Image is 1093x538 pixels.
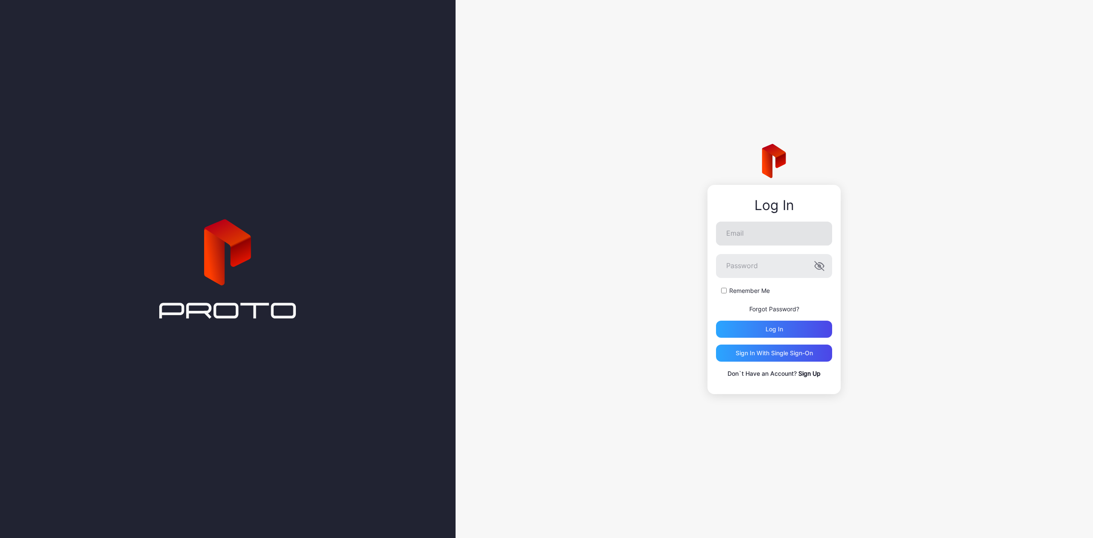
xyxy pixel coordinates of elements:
input: Email [716,222,832,246]
button: Log in [716,321,832,338]
div: Log In [716,198,832,213]
a: Forgot Password? [749,305,799,313]
div: Log in [766,326,783,333]
button: Password [814,261,824,271]
a: Sign Up [798,370,821,377]
p: Don`t Have an Account? [716,368,832,379]
div: Sign in With Single Sign-On [736,350,813,357]
label: Remember Me [729,287,770,295]
input: Password [716,254,832,278]
button: Sign in With Single Sign-On [716,345,832,362]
